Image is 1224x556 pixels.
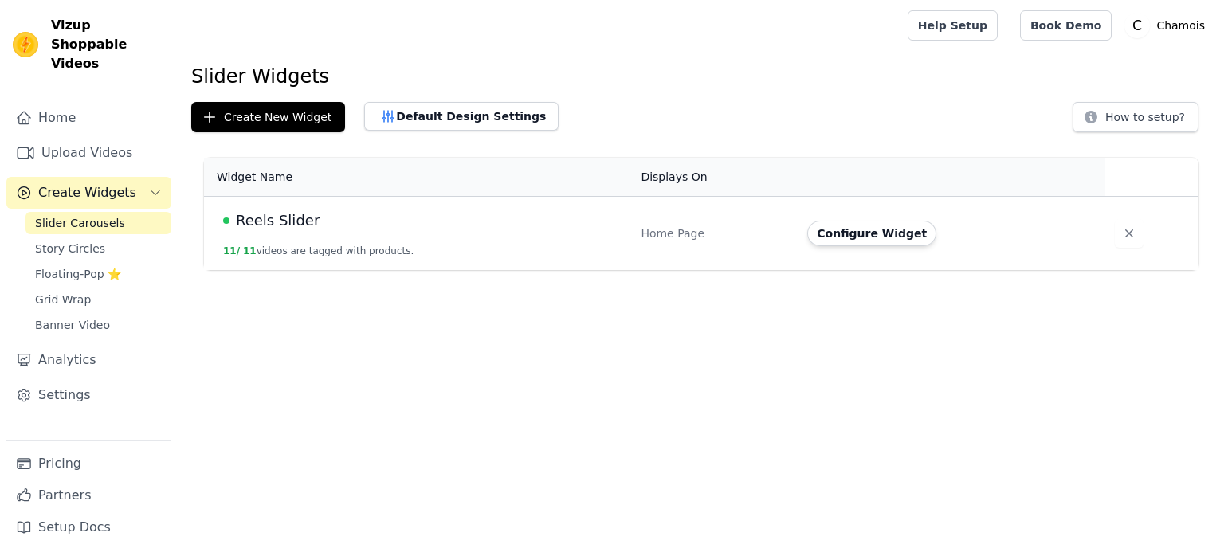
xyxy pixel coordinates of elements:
span: 11 / [223,245,240,256]
button: C Chamois [1124,11,1211,40]
span: Live Published [223,217,229,224]
a: Home [6,102,171,134]
img: Vizup [13,32,38,57]
th: Displays On [631,158,798,197]
a: Help Setup [908,10,998,41]
th: Widget Name [204,158,631,197]
a: Grid Wrap [25,288,171,311]
span: Banner Video [35,317,110,333]
span: Vizup Shoppable Videos [51,16,165,73]
button: Default Design Settings [364,102,559,131]
a: Slider Carousels [25,212,171,234]
span: Reels Slider [236,209,320,232]
div: Home Page [641,225,788,241]
a: Pricing [6,448,171,480]
a: Banner Video [25,314,171,336]
a: Settings [6,379,171,411]
span: Slider Carousels [35,215,125,231]
span: Story Circles [35,241,105,256]
a: Upload Videos [6,137,171,169]
a: Book Demo [1020,10,1112,41]
a: How to setup? [1073,113,1198,128]
span: Floating-Pop ⭐ [35,266,121,282]
button: 11/ 11videos are tagged with products. [223,245,414,257]
button: Delete widget [1115,219,1144,248]
button: Create New Widget [191,102,345,132]
text: C [1132,18,1142,33]
span: Grid Wrap [35,292,91,307]
button: Create Widgets [6,177,171,209]
span: Create Widgets [38,183,136,202]
a: Story Circles [25,237,171,260]
a: Partners [6,480,171,511]
button: How to setup? [1073,102,1198,132]
span: 11 [243,245,257,256]
a: Analytics [6,344,171,376]
p: Chamois [1150,11,1211,40]
h1: Slider Widgets [191,64,1211,89]
a: Floating-Pop ⭐ [25,263,171,285]
a: Setup Docs [6,511,171,543]
button: Configure Widget [807,221,936,246]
